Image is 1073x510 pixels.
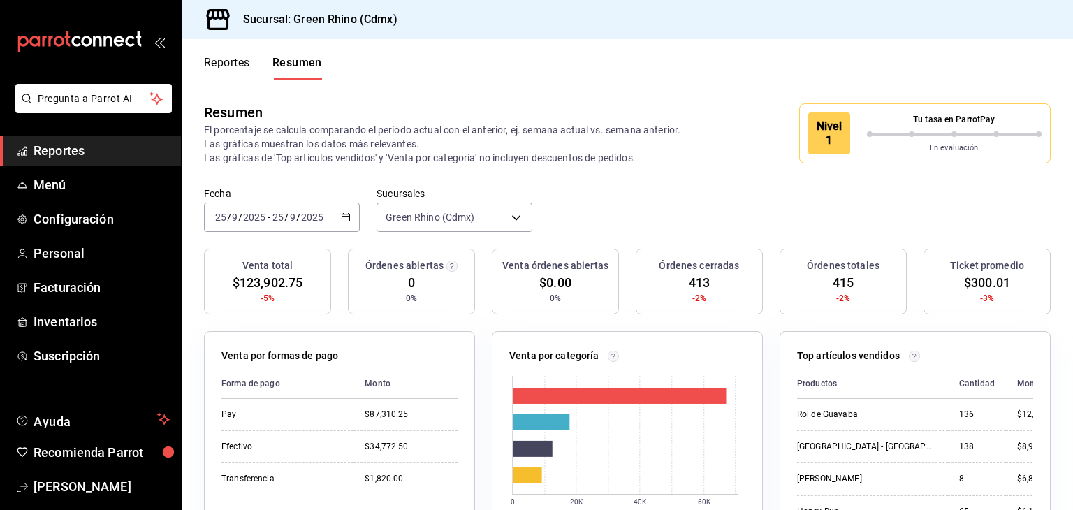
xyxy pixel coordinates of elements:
text: 0 [511,498,515,506]
div: [GEOGRAPHIC_DATA] - [GEOGRAPHIC_DATA] [797,441,937,453]
span: Menú [34,175,170,194]
button: Resumen [272,56,322,80]
div: navigation tabs [204,56,322,80]
span: / [238,212,242,223]
div: Pay [221,409,342,421]
span: -2% [836,292,850,305]
span: $123,902.75 [233,273,302,292]
text: 60K [698,498,711,506]
p: El porcentaje se calcula comparando el período actual con el anterior, ej. semana actual vs. sema... [204,123,698,165]
a: Pregunta a Parrot AI [10,101,172,116]
div: $8,970.00 [1017,441,1060,453]
span: 0% [406,292,417,305]
h3: Venta total [242,258,293,273]
div: $87,310.25 [365,409,458,421]
h3: Órdenes abiertas [365,258,444,273]
span: Personal [34,244,170,263]
div: Rol de Guayaba [797,409,937,421]
span: [PERSON_NAME] [34,477,170,496]
th: Forma de pago [221,369,353,399]
text: 20K [570,498,583,506]
div: $6,800.00 [1017,473,1060,485]
button: Reportes [204,56,250,80]
span: 415 [833,273,854,292]
p: Top artículos vendidos [797,349,900,363]
span: Suscripción [34,347,170,365]
th: Cantidad [948,369,1006,399]
input: ---- [242,212,266,223]
h3: Venta órdenes abiertas [502,258,608,273]
span: -3% [980,292,994,305]
div: $34,772.50 [365,441,458,453]
div: Resumen [204,102,263,123]
div: [PERSON_NAME] [797,473,937,485]
button: open_drawer_menu [154,36,165,48]
div: Transferencia [221,473,342,485]
span: Ayuda [34,411,152,428]
p: Tu tasa en ParrotPay [867,113,1042,126]
text: 40K [634,498,647,506]
div: 136 [959,409,995,421]
span: 0 [408,273,415,292]
span: Green Rhino (Cdmx) [386,210,474,224]
span: $0.00 [539,273,571,292]
div: $1,820.00 [365,473,458,485]
span: Inventarios [34,312,170,331]
th: Monto [1006,369,1060,399]
label: Sucursales [377,189,532,198]
p: Venta por categoría [509,349,599,363]
h3: Sucursal: Green Rhino (Cdmx) [232,11,397,28]
h3: Órdenes totales [807,258,879,273]
button: Pregunta a Parrot AI [15,84,172,113]
span: Pregunta a Parrot AI [38,92,150,106]
span: 0% [550,292,561,305]
h3: Órdenes cerradas [659,258,739,273]
span: / [284,212,289,223]
span: 413 [689,273,710,292]
input: -- [214,212,227,223]
div: $12,920.00 [1017,409,1060,421]
input: -- [231,212,238,223]
span: Reportes [34,141,170,160]
span: - [268,212,270,223]
h3: Ticket promedio [950,258,1024,273]
p: En evaluación [867,143,1042,154]
div: 8 [959,473,995,485]
input: -- [272,212,284,223]
span: Facturación [34,278,170,297]
span: $300.01 [964,273,1010,292]
span: / [296,212,300,223]
div: 138 [959,441,995,453]
label: Fecha [204,189,360,198]
span: / [227,212,231,223]
input: ---- [300,212,324,223]
span: Recomienda Parrot [34,443,170,462]
span: -5% [261,292,275,305]
div: Efectivo [221,441,342,453]
th: Productos [797,369,948,399]
div: Nivel 1 [808,112,850,154]
span: Configuración [34,210,170,228]
p: Venta por formas de pago [221,349,338,363]
input: -- [289,212,296,223]
span: -2% [692,292,706,305]
th: Monto [353,369,458,399]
